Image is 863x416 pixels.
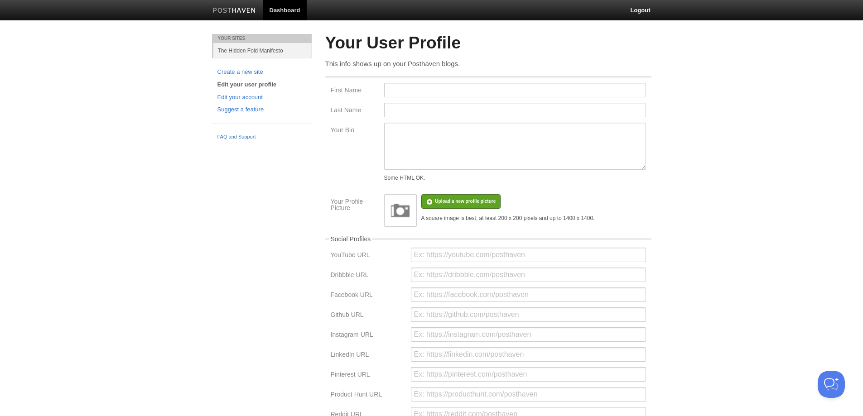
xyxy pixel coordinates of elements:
label: First Name [331,87,379,96]
input: Ex: https://github.com/posthaven [411,307,646,322]
a: Create a new site [217,67,306,77]
input: Ex: https://youtube.com/posthaven [411,248,646,262]
h2: Your User Profile [325,34,651,53]
li: Your Sites [212,34,312,43]
label: Your Bio [331,127,379,135]
input: Ex: https://linkedin.com/posthaven [411,347,646,362]
div: A square image is best, at least 200 x 200 pixels and up to 1400 x 1400. [421,215,595,221]
img: Posthaven-bar [213,8,256,14]
label: Facebook URL [331,292,405,300]
a: Suggest a feature [217,105,306,115]
a: Edit your user profile [217,80,306,90]
a: Edit your account [217,93,306,102]
input: Ex: https://producthunt.com/posthaven [411,387,646,402]
label: Dribbble URL [331,272,405,280]
label: Your Profile Picture [331,198,379,213]
input: Ex: https://pinterest.com/posthaven [411,367,646,382]
iframe: Help Scout Beacon - Open [818,371,845,398]
input: Ex: https://dribbble.com/posthaven [411,268,646,282]
label: Instagram URL [331,331,405,340]
p: This info shows up on your Posthaven blogs. [325,59,651,68]
a: FAQ and Support [217,133,306,141]
label: Github URL [331,311,405,320]
span: Upload a new profile picture [435,199,496,204]
input: Ex: https://facebook.com/posthaven [411,287,646,302]
a: The Hidden Fold Manifesto [213,43,312,58]
label: YouTube URL [331,252,405,260]
input: Ex: https://instagram.com/posthaven [411,327,646,342]
label: Product Hunt URL [331,391,405,400]
legend: Social Profiles [329,236,372,242]
label: LinkedIn URL [331,351,405,360]
div: Some HTML OK. [384,175,646,181]
label: Last Name [331,107,379,115]
label: Pinterest URL [331,371,405,380]
img: image.png [387,197,414,224]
